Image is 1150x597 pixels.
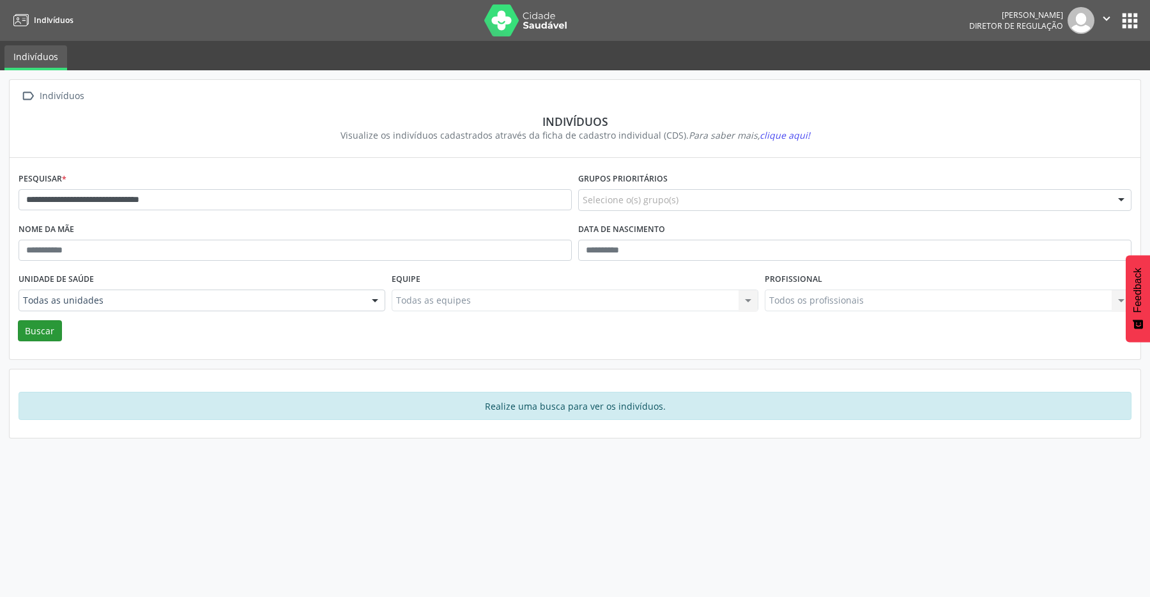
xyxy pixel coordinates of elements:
[578,169,668,189] label: Grupos prioritários
[19,392,1131,420] div: Realize uma busca para ver os indivíduos.
[969,10,1063,20] div: [PERSON_NAME]
[392,270,420,290] label: Equipe
[1100,12,1114,26] i: 
[1068,7,1094,34] img: img
[27,128,1123,142] div: Visualize os indivíduos cadastrados através da ficha de cadastro individual (CDS).
[27,114,1123,128] div: Indivíduos
[578,220,665,240] label: Data de nascimento
[760,129,810,141] span: clique aqui!
[19,87,86,105] a:  Indivíduos
[583,193,678,206] span: Selecione o(s) grupo(s)
[9,10,73,31] a: Indivíduos
[689,129,810,141] i: Para saber mais,
[765,270,822,290] label: Profissional
[1126,255,1150,342] button: Feedback - Mostrar pesquisa
[18,320,62,342] button: Buscar
[37,87,86,105] div: Indivíduos
[19,169,66,189] label: Pesquisar
[969,20,1063,31] span: Diretor de regulação
[19,270,94,290] label: Unidade de saúde
[34,15,73,26] span: Indivíduos
[19,220,74,240] label: Nome da mãe
[4,45,67,70] a: Indivíduos
[23,294,359,307] span: Todas as unidades
[1119,10,1141,32] button: apps
[1094,7,1119,34] button: 
[19,87,37,105] i: 
[1132,268,1144,313] span: Feedback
